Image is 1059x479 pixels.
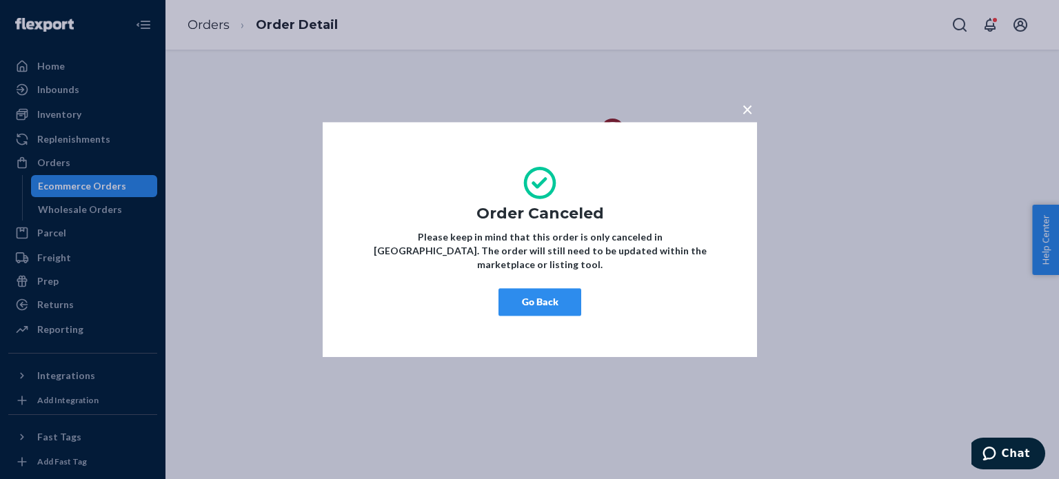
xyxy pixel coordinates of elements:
span: × [742,97,753,121]
h1: Order Canceled [364,205,716,222]
iframe: Opens a widget where you can chat to one of our agents [971,438,1045,472]
strong: Please keep in mind that this order is only canceled in [GEOGRAPHIC_DATA]. The order will still n... [374,231,707,270]
button: Go Back [498,288,581,316]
